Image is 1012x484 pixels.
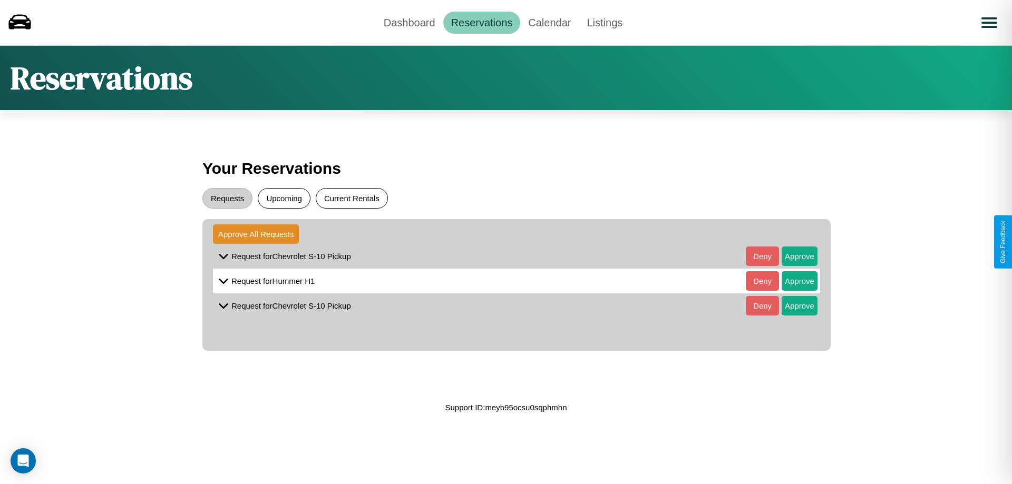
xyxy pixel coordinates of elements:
[231,299,351,313] p: Request for Chevrolet S-10 Pickup
[746,296,779,315] button: Deny
[213,224,299,244] button: Approve All Requests
[231,274,315,288] p: Request for Hummer H1
[782,246,818,266] button: Approve
[316,188,388,209] button: Current Rentals
[11,56,192,100] h1: Reservations
[746,271,779,291] button: Deny
[782,271,818,291] button: Approve
[520,12,579,34] a: Calendar
[202,188,252,209] button: Requests
[975,8,1004,37] button: Open menu
[11,448,36,473] div: Open Intercom Messenger
[999,221,1007,263] div: Give Feedback
[376,12,443,34] a: Dashboard
[231,249,351,263] p: Request for Chevrolet S-10 Pickup
[258,188,310,209] button: Upcoming
[746,246,779,266] button: Deny
[445,400,567,414] p: Support ID: meyb95ocsu0sqphmhn
[782,296,818,315] button: Approve
[202,154,810,183] h3: Your Reservations
[579,12,630,34] a: Listings
[443,12,521,34] a: Reservations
